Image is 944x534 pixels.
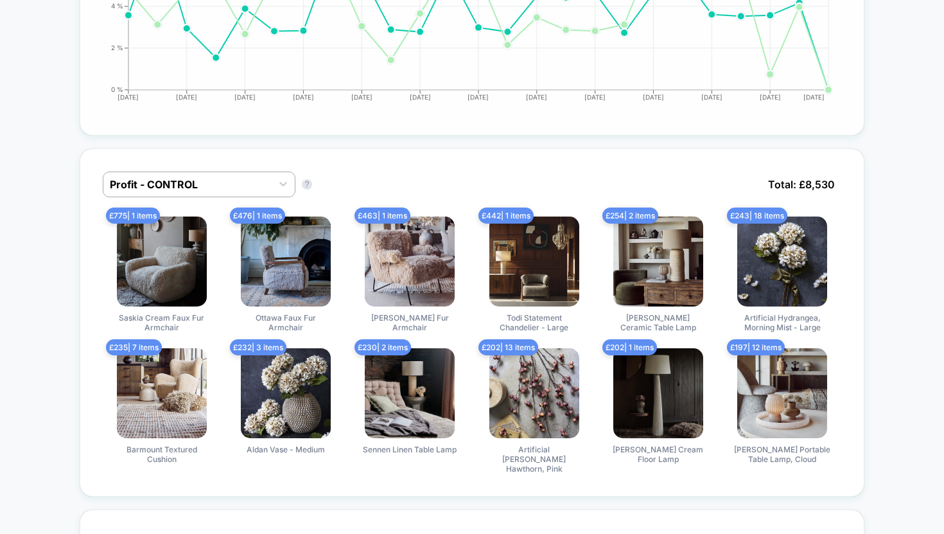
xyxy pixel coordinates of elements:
[362,313,458,332] span: [PERSON_NAME] Fur Armchair
[489,348,579,438] img: Artificial Berry Hawthorn, Pink
[106,339,162,355] span: £ 235 | 7 items
[804,93,825,101] tspan: [DATE]
[760,93,781,101] tspan: [DATE]
[478,208,534,224] span: £ 442 | 1 items
[727,339,785,355] span: £ 197 | 12 items
[613,348,703,438] img: Ramiro Cream Floor Lamp
[293,93,314,101] tspan: [DATE]
[117,217,207,307] img: Saskia Cream Faux Fur Armchair
[727,208,787,224] span: £ 243 | 18 items
[486,313,582,332] span: Todi Statement Chandelier - Large
[241,217,331,307] img: Ottawa Faux Fur Armchair
[230,208,285,224] span: £ 476 | 1 items
[613,217,703,307] img: Campos Ceramic Table Lamp
[584,93,606,101] tspan: [DATE]
[111,2,123,10] tspan: 4 %
[363,445,457,454] span: Sennen Linen Table Lamp
[247,445,325,454] span: Aldan Vase - Medium
[234,93,256,101] tspan: [DATE]
[365,348,455,438] img: Sennen Linen Table Lamp
[118,93,139,101] tspan: [DATE]
[354,339,411,355] span: £ 230 | 2 items
[365,217,455,307] img: Selma Faux Fur Armchair
[526,93,547,101] tspan: [DATE]
[643,93,664,101] tspan: [DATE]
[478,339,538,355] span: £ 202 | 13 items
[762,172,841,197] span: Total: £ 8,530
[602,208,658,224] span: £ 254 | 2 items
[610,313,706,332] span: [PERSON_NAME] Ceramic Table Lamp
[602,339,657,355] span: £ 202 | 1 items
[701,93,722,101] tspan: [DATE]
[238,313,334,332] span: Ottawa Faux Fur Armchair
[111,85,123,93] tspan: 0 %
[114,445,210,464] span: Barmount Textured Cushion
[610,445,706,464] span: [PERSON_NAME] Cream Floor Lamp
[241,348,331,438] img: Aldan Vase - Medium
[737,217,827,307] img: Artificial Hydrangea, Morning Mist - Large
[117,348,207,438] img: Barmount Textured Cushion
[410,93,431,101] tspan: [DATE]
[230,339,286,355] span: £ 232 | 3 items
[734,313,830,332] span: Artificial Hydrangea, Morning Mist - Large
[111,44,123,51] tspan: 2 %
[489,217,579,307] img: Todi Statement Chandelier - Large
[351,93,372,101] tspan: [DATE]
[176,93,197,101] tspan: [DATE]
[737,348,827,438] img: Finley Portable Table Lamp, Cloud
[114,313,210,332] span: Saskia Cream Faux Fur Armchair
[302,179,312,190] button: ?
[354,208,410,224] span: £ 463 | 1 items
[486,445,582,474] span: Artificial [PERSON_NAME] Hawthorn, Pink
[734,445,830,464] span: [PERSON_NAME] Portable Table Lamp, Cloud
[106,208,160,224] span: £ 775 | 1 items
[468,93,489,101] tspan: [DATE]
